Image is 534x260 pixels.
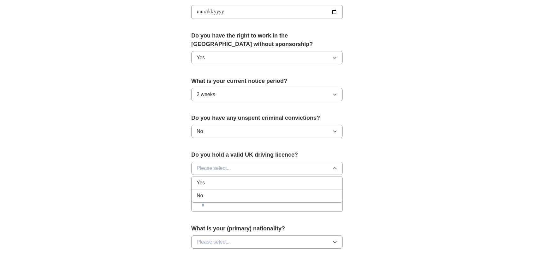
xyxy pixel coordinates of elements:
span: No [197,192,203,199]
button: Please select... [191,235,343,249]
span: No [197,128,203,135]
span: 2 weeks [197,91,215,98]
label: Do you hold a valid UK driving licence? [191,151,343,159]
button: No [191,125,343,138]
label: What is your (primary) nationality? [191,224,343,233]
button: Yes [191,51,343,64]
span: Please select... [197,165,231,172]
label: What is your current notice period? [191,77,343,85]
span: Yes [197,54,205,61]
span: Yes [197,179,205,187]
button: Please select... [191,162,343,175]
label: Do you have any unspent criminal convictions? [191,114,343,122]
button: 2 weeks [191,88,343,101]
span: Please select... [197,238,231,246]
label: Do you have the right to work in the [GEOGRAPHIC_DATA] without sponsorship? [191,32,343,49]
